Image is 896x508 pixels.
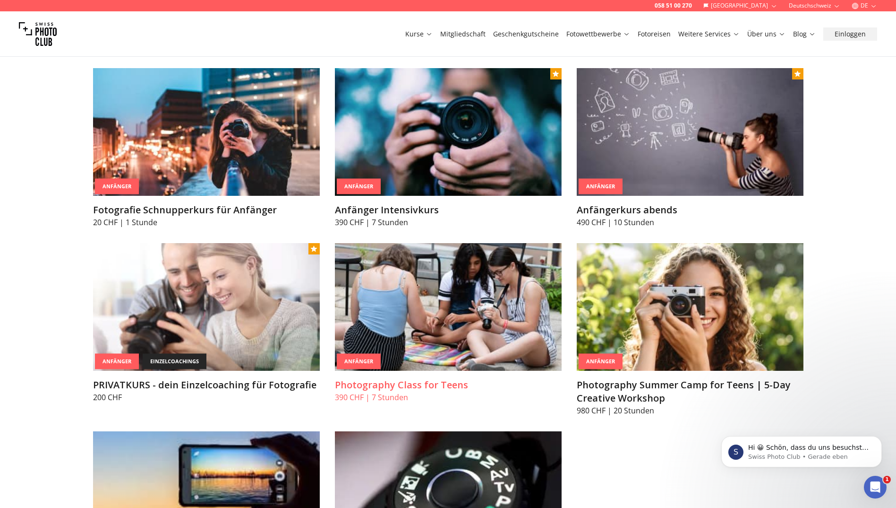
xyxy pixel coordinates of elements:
[747,29,785,39] a: Über uns
[577,203,803,217] h3: Anfängerkurs abends
[577,243,803,371] img: Photography Summer Camp for Teens | 5-Day Creative Workshop
[707,416,896,482] iframe: Intercom notifications Nachricht
[864,476,887,499] iframe: Intercom live chat
[337,179,381,194] div: Anfänger
[743,27,789,41] button: Über uns
[335,68,562,228] a: Anfänger IntensivkursAnfängerAnfänger Intensivkurs390 CHF | 7 Stunden
[335,243,562,371] img: Photography Class for Teens
[440,29,486,39] a: Mitgliedschaft
[674,27,743,41] button: Weitere Services
[19,15,57,53] img: Swiss photo club
[577,217,803,228] p: 490 CHF | 10 Stunden
[789,27,819,41] button: Blog
[93,378,320,392] h3: PRIVATKURS - dein Einzelcoaching für Fotografie
[577,243,803,416] a: Photography Summer Camp for Teens | 5-Day Creative WorkshopAnfängerPhotography Summer Camp for Te...
[93,68,320,196] img: Fotografie Schnupperkurs für Anfänger
[577,68,803,228] a: Anfängerkurs abendsAnfängerAnfängerkurs abends490 CHF | 10 Stunden
[93,68,320,228] a: Fotografie Schnupperkurs für AnfängerAnfängerFotografie Schnupperkurs für Anfänger20 CHF | 1 Stunde
[93,217,320,228] p: 20 CHF | 1 Stunde
[638,29,671,39] a: Fotoreisen
[405,29,433,39] a: Kurse
[634,27,674,41] button: Fotoreisen
[335,392,562,403] p: 390 CHF | 7 Stunden
[95,354,139,369] div: Anfänger
[579,354,623,369] div: Anfänger
[93,243,320,371] img: PRIVATKURS - dein Einzelcoaching für Fotografie
[93,243,320,403] a: PRIVATKURS - dein Einzelcoaching für FotografieAnfängereinzelcoachingsPRIVATKURS - dein Einzelcoa...
[566,29,630,39] a: Fotowettbewerbe
[93,203,320,217] h3: Fotografie Schnupperkurs für Anfänger
[335,378,562,392] h3: Photography Class for Teens
[335,68,562,196] img: Anfänger Intensivkurs
[93,392,320,403] p: 200 CHF
[95,179,139,194] div: Anfänger
[563,27,634,41] button: Fotowettbewerbe
[577,378,803,405] h3: Photography Summer Camp for Teens | 5-Day Creative Workshop
[793,29,816,39] a: Blog
[579,179,623,194] div: Anfänger
[436,27,489,41] button: Mitgliedschaft
[883,476,891,483] span: 1
[655,2,692,9] a: 058 51 00 270
[493,29,559,39] a: Geschenkgutscheine
[823,27,877,41] button: Einloggen
[335,217,562,228] p: 390 CHF | 7 Stunden
[401,27,436,41] button: Kurse
[489,27,563,41] button: Geschenkgutscheine
[678,29,740,39] a: Weitere Services
[335,203,562,217] h3: Anfänger Intensivkurs
[337,354,381,369] div: Anfänger
[577,405,803,416] p: 980 CHF | 20 Stunden
[335,243,562,403] a: Photography Class for TeensAnfängerPhotography Class for Teens390 CHF | 7 Stunden
[577,68,803,196] img: Anfängerkurs abends
[143,354,206,369] div: einzelcoachings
